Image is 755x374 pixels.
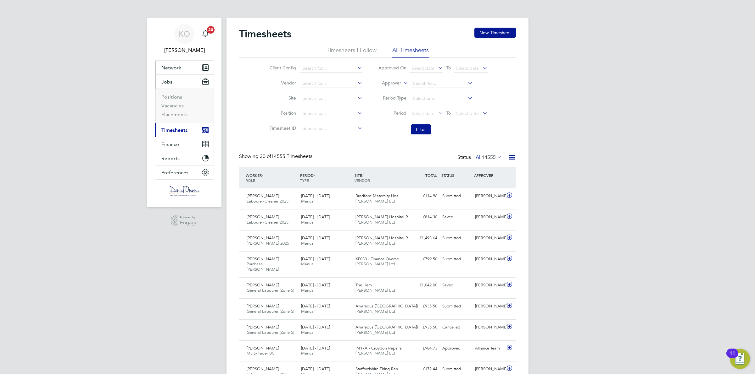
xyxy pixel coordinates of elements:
img: danielowen-logo-retina.png [169,186,200,196]
span: [PERSON_NAME] [247,303,279,309]
input: Search for... [300,64,362,73]
span: Manual [301,261,315,267]
div: £935.50 [407,322,440,333]
a: Vacancies [161,103,184,109]
li: Timesheets I Follow [327,46,377,58]
a: Positions [161,94,182,100]
span: / [314,173,315,178]
span: Manual [301,198,315,204]
div: Saved [440,212,473,222]
span: / [262,173,263,178]
span: Network [161,65,181,71]
div: SITE [353,170,407,186]
span: 20 [207,26,215,34]
span: [PERSON_NAME] Hospital R… [355,235,412,241]
span: [PERSON_NAME] [247,324,279,330]
div: [PERSON_NAME] [473,301,505,312]
span: Manual [301,330,315,335]
span: [DATE] - [DATE] [301,345,330,351]
span: Preferences [161,170,188,176]
a: Powered byEngage [171,215,198,227]
span: Manual [301,220,315,225]
span: Select date [456,111,479,116]
span: / [362,173,363,178]
nav: Main navigation [147,18,221,207]
span: General Labourer (Zone 5) [247,309,294,314]
div: £814.30 [407,212,440,222]
span: The Hem [355,282,372,288]
span: To [445,64,453,72]
span: Alvaredus ([GEOGRAPHIC_DATA]) [355,324,418,330]
h2: Timesheets [239,28,291,40]
span: [PERSON_NAME] Ltd [355,220,395,225]
label: Client Config [268,65,296,71]
span: [PERSON_NAME] Ltd [355,241,395,246]
input: Search for... [300,94,362,103]
a: Go to home page [155,186,214,196]
span: IM17A - Croydon Repairs [355,345,402,351]
div: Submitted [440,191,473,201]
div: [PERSON_NAME] [473,254,505,264]
div: Cancelled [440,322,473,333]
span: Powered by [180,215,198,220]
span: [PERSON_NAME] [247,282,279,288]
span: TYPE [300,178,309,183]
div: Showing [239,153,314,160]
span: [PERSON_NAME] [247,366,279,371]
button: Network [155,61,214,74]
div: Status [457,153,503,162]
label: Site [268,95,296,101]
div: [PERSON_NAME] [473,322,505,333]
div: Alliance Team [473,343,505,354]
span: Manual [301,309,315,314]
label: Timesheet ID [268,125,296,131]
span: TOTAL [425,173,437,178]
span: [PERSON_NAME] [247,256,279,262]
div: £799.50 [407,254,440,264]
input: Search for... [300,109,362,118]
span: Bradford Maternity Hos… [355,193,402,198]
span: [DATE] - [DATE] [301,303,330,309]
span: VENDOR [355,178,370,183]
span: [PERSON_NAME] Ltd [355,330,395,335]
span: 14555 Timesheets [260,153,312,160]
span: [PERSON_NAME] 2025 [247,241,289,246]
div: [PERSON_NAME] [473,212,505,222]
li: All Timesheets [392,46,429,58]
div: APPROVER [473,170,505,181]
span: Select date [456,65,479,71]
div: Jobs [155,89,214,123]
span: Timesheets [161,127,187,133]
a: KO[PERSON_NAME] [155,24,214,54]
span: Staffordshire Firing Ran… [355,366,402,371]
span: To [445,109,453,117]
button: Open Resource Center, 11 new notifications [730,349,750,369]
span: [DATE] - [DATE] [301,366,330,371]
span: Multi-Trader BC [247,350,275,356]
a: Placements [161,111,187,117]
div: Submitted [440,254,473,264]
div: £1,493.64 [407,233,440,243]
button: Reports [155,151,214,165]
div: Submitted [440,301,473,312]
label: Approved On [378,65,406,71]
span: [DATE] - [DATE] [301,256,330,262]
span: ROLE [246,178,255,183]
span: Jobs [161,79,172,85]
span: Manual [301,350,315,356]
span: [PERSON_NAME] [247,193,279,198]
div: PERIOD [299,170,353,186]
span: [PERSON_NAME] Ltd [355,309,395,314]
span: 30 of [260,153,271,160]
div: £984.73 [407,343,440,354]
span: [PERSON_NAME] Ltd [355,288,395,293]
span: Manual [301,288,315,293]
span: [PERSON_NAME] [247,345,279,351]
span: [PERSON_NAME] [247,235,279,241]
span: KO [179,30,190,38]
span: Select date [412,111,434,116]
div: Approved [440,343,473,354]
input: Search for... [300,124,362,133]
span: [PERSON_NAME] Hospital R… [355,214,412,220]
label: Position [268,110,296,116]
